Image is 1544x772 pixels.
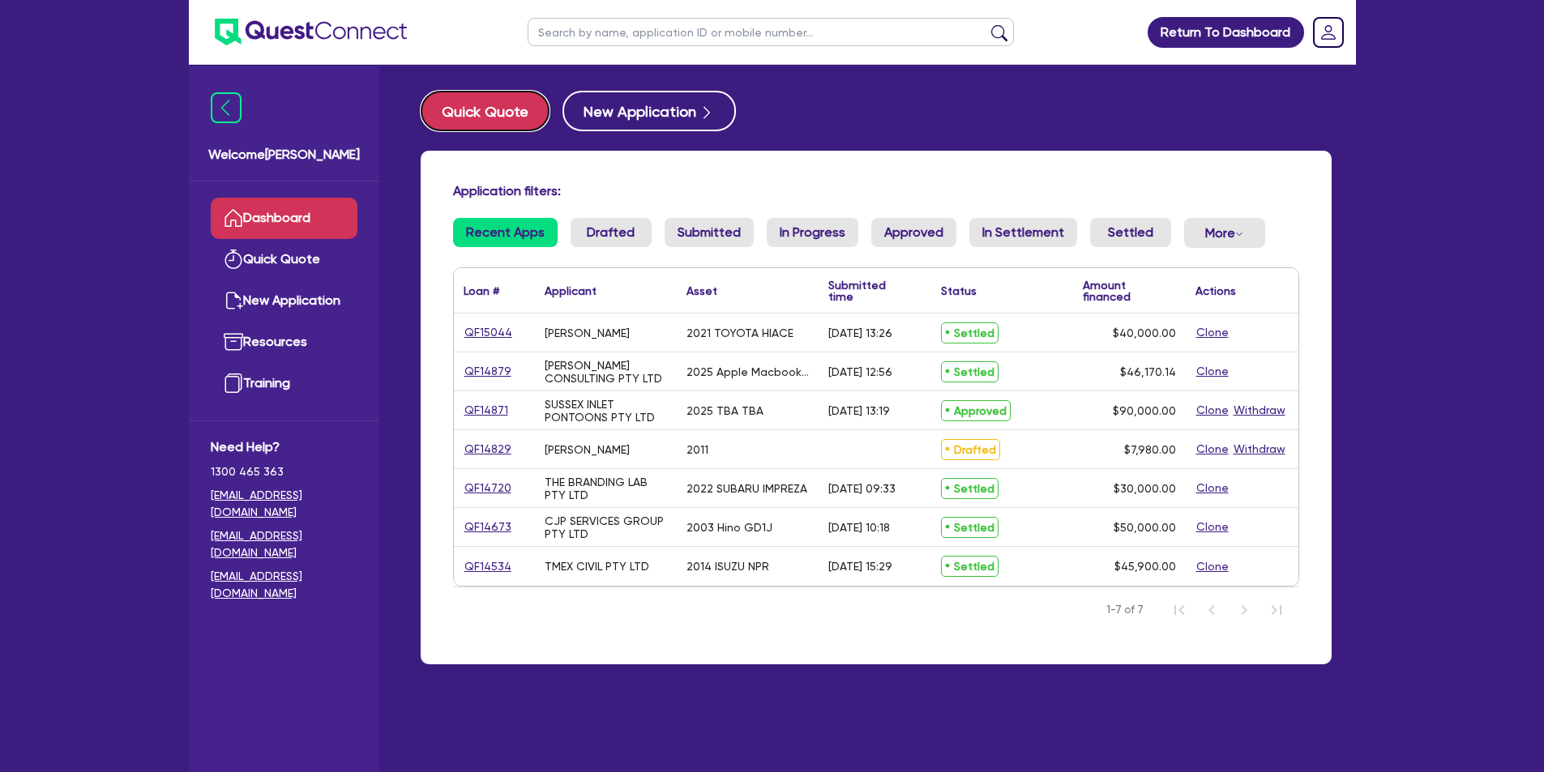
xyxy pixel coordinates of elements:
[1228,594,1260,626] button: Next Page
[545,476,667,501] div: THE BRANDING LAB PTY LTD
[545,285,597,296] div: Applicant
[941,400,1011,421] span: Approved
[828,365,892,378] div: [DATE] 12:56
[528,18,1014,46] input: Search by name, application ID or mobile number...
[421,91,562,131] a: Quick Quote
[464,440,512,459] a: QF14829
[211,463,357,480] span: 1300 465 363
[211,527,357,561] a: [EMAIL_ADDRESS][DOMAIN_NAME]
[211,239,357,280] a: Quick Quote
[1195,362,1230,381] button: Clone
[1114,560,1176,573] span: $45,900.00
[665,218,754,247] a: Submitted
[686,521,772,534] div: 2003 Hino GD1J
[941,322,999,343] span: Settled
[686,560,769,573] div: 2014 ISUZU NPR
[1233,440,1286,459] button: Withdraw
[211,363,357,404] a: Training
[871,218,956,247] a: Approved
[211,437,357,457] span: Need Help?
[215,19,407,45] img: quest-connect-logo-blue
[1090,218,1171,247] a: Settled
[545,443,630,456] div: [PERSON_NAME]
[1114,482,1176,495] span: $30,000.00
[941,361,999,382] span: Settled
[545,398,667,424] div: SUSSEX INLET PONTOONS PTY LTD
[1120,365,1176,378] span: $46,170.14
[941,285,977,296] div: Status
[211,92,242,123] img: icon-menu-close
[464,362,512,381] a: QF14879
[941,556,999,577] span: Settled
[767,218,858,247] a: In Progress
[1195,594,1228,626] button: Previous Page
[571,218,652,247] a: Drafted
[1163,594,1195,626] button: First Page
[1083,279,1176,302] div: Amount financed
[224,250,243,269] img: quick-quote
[969,218,1077,247] a: In Settlement
[1184,218,1265,248] button: Dropdown toggle
[224,373,243,393] img: training
[211,487,357,521] a: [EMAIL_ADDRESS][DOMAIN_NAME]
[686,365,809,378] div: 2025 Apple Macbook Air (15-Inch M4)
[464,285,499,296] div: Loan #
[1195,323,1230,342] button: Clone
[828,521,890,534] div: [DATE] 10:18
[828,404,890,417] div: [DATE] 13:19
[941,439,1000,460] span: Drafted
[562,91,736,131] button: New Application
[464,557,512,576] a: QF14534
[224,332,243,352] img: resources
[208,145,360,164] span: Welcome [PERSON_NAME]
[545,560,649,573] div: TMEX CIVIL PTY LTD
[545,326,630,339] div: [PERSON_NAME]
[1195,401,1230,420] button: Clone
[421,91,550,131] button: Quick Quote
[224,291,243,310] img: new-application
[828,482,896,495] div: [DATE] 09:33
[686,285,717,296] div: Asset
[828,279,907,302] div: Submitted time
[828,326,892,339] div: [DATE] 13:26
[1113,404,1176,417] span: $90,000.00
[941,517,999,538] span: Settled
[1195,440,1230,459] button: Clone
[1124,443,1176,456] span: $7,980.00
[1195,479,1230,497] button: Clone
[453,218,558,247] a: Recent Apps
[211,280,357,322] a: New Application
[211,568,357,602] a: [EMAIL_ADDRESS][DOMAIN_NAME]
[686,404,763,417] div: 2025 TBA TBA
[1233,401,1286,420] button: Withdraw
[545,359,667,385] div: [PERSON_NAME] CONSULTING PTY LTD
[464,323,513,342] a: QF15044
[464,401,509,420] a: QF14871
[1260,594,1293,626] button: Last Page
[686,326,793,339] div: 2021 TOYOTA HIACE
[211,322,357,363] a: Resources
[686,482,807,495] div: 2022 SUBARU IMPREZA
[453,183,1299,198] h4: Application filters:
[1148,17,1304,48] a: Return To Dashboard
[828,560,892,573] div: [DATE] 15:29
[211,198,357,239] a: Dashboard
[1195,518,1230,536] button: Clone
[1114,521,1176,534] span: $50,000.00
[464,518,512,536] a: QF14673
[545,514,667,540] div: CJP SERVICES GROUP PTY LTD
[1195,557,1230,576] button: Clone
[1113,326,1176,339] span: $40,000.00
[1106,602,1144,618] span: 1-7 of 7
[941,478,999,499] span: Settled
[686,443,708,456] div: 2011
[1195,285,1236,296] div: Actions
[1307,11,1349,53] a: Dropdown toggle
[464,479,512,497] a: QF14720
